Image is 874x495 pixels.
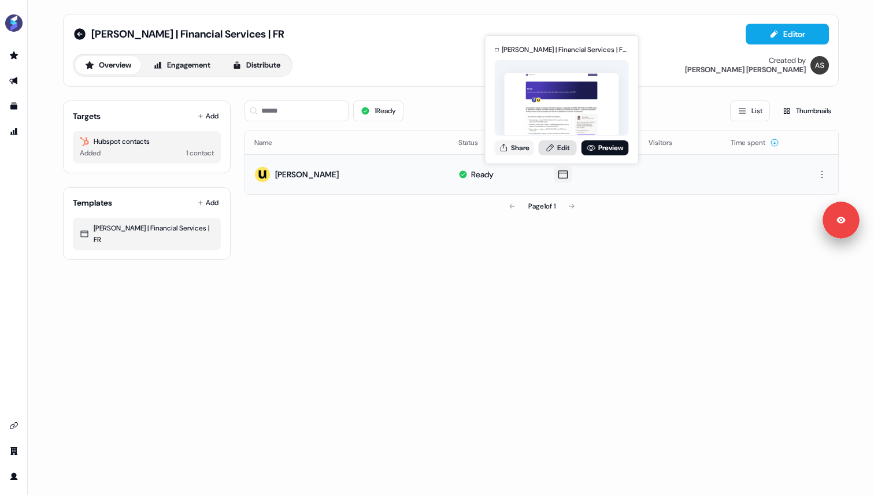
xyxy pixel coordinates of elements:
div: [PERSON_NAME] [275,169,339,180]
button: Share [495,140,534,155]
div: Ready [471,169,494,180]
span: [PERSON_NAME] | Financial Services | FR [91,27,284,41]
div: Page 1 of 1 [528,200,555,212]
button: Time spent [731,132,779,153]
a: Editor [746,29,829,42]
button: Overview [75,56,141,75]
button: Distribute [223,56,290,75]
a: Preview [582,140,629,155]
a: Go to team [5,442,23,460]
a: Edit [539,140,577,155]
div: 1 contact [186,147,214,159]
div: [PERSON_NAME] | Financial Services | FR [80,222,214,245]
img: Antoni [810,56,829,75]
button: List [730,101,770,121]
a: Go to integrations [5,416,23,435]
div: Hubspot contacts [80,136,214,147]
a: Go to profile [5,467,23,486]
button: Add [195,108,221,124]
div: Added [80,147,101,159]
button: Add [195,195,221,211]
a: Go to templates [5,97,23,116]
a: Go to attribution [5,122,23,141]
a: Go to outbound experience [5,72,23,90]
button: Name [254,132,286,153]
a: Go to prospects [5,46,23,65]
button: Visitors [649,132,686,153]
button: Editor [746,24,829,44]
button: 1Ready [353,101,403,121]
button: Status [458,132,492,153]
div: [PERSON_NAME] [PERSON_NAME] [685,65,806,75]
button: Thumbnails [775,101,839,121]
div: Created by [769,56,806,65]
div: Templates [73,197,112,209]
button: Engagement [143,56,220,75]
div: [PERSON_NAME] | Financial Services | FR for [PERSON_NAME] [502,44,629,55]
img: asset preview [505,73,619,137]
div: Targets [73,110,101,122]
